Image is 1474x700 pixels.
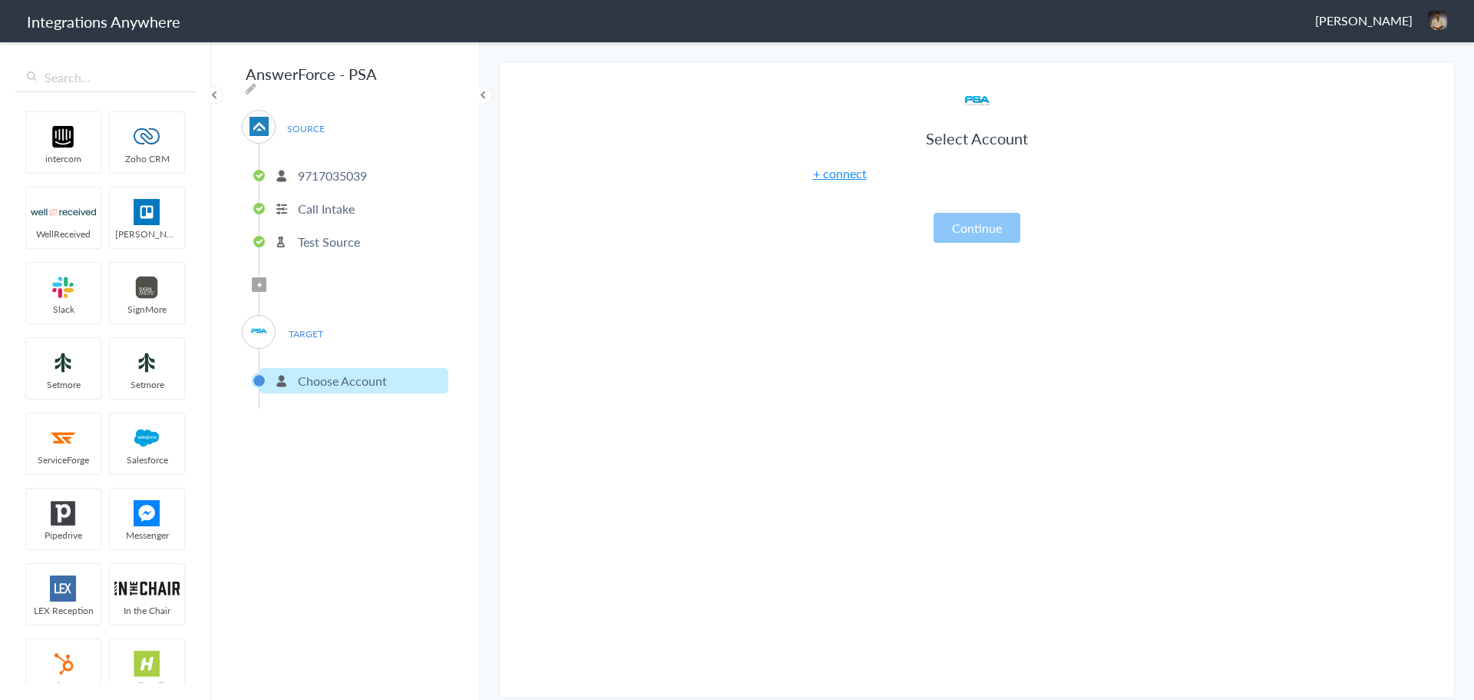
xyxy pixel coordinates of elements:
span: WellReceived [26,227,101,241]
img: intercom-logo.svg [31,124,96,150]
img: lex-app-logo.svg [31,576,96,602]
img: af-app-logo.svg [250,117,269,136]
p: Test Source [298,233,360,250]
span: Pipedrive [26,529,101,542]
span: Messenger [110,529,184,542]
img: pipedrive.png [31,500,96,526]
span: HelloSells [110,679,184,692]
img: wr-logo.svg [31,199,96,225]
h3: Select Account [785,128,1169,149]
span: SOURCE [276,118,335,139]
span: [PERSON_NAME] [110,227,184,241]
span: ServiceForge [26,453,101,466]
p: Choose Account [298,372,387,390]
span: HubSpot [26,679,101,692]
span: [PERSON_NAME] [1315,12,1413,29]
span: intercom [26,152,101,165]
img: hubspot-logo.svg [31,651,96,677]
img: setmoreNew.jpg [31,350,96,376]
span: In the Chair [110,604,184,617]
span: SignMore [110,303,184,316]
img: setmoreNew.jpg [114,350,180,376]
span: TARGET [276,323,335,344]
span: Salesforce [110,453,184,466]
input: Search... [15,63,196,92]
img: a82873f2-a9ca-4dae-8d21-0250d67d1f78.jpeg [1428,11,1447,30]
img: salesforce-logo.svg [114,425,180,451]
span: Zoho CRM [110,152,184,165]
span: Setmore [110,378,184,391]
img: serviceforge-icon.png [31,425,96,451]
span: Slack [26,303,101,316]
a: + connect [813,164,867,182]
img: FBM.png [114,500,180,526]
button: Continue [934,213,1020,243]
p: Call Intake [298,200,355,217]
img: slack-logo.svg [31,274,96,300]
span: LEX Reception [26,604,101,617]
img: trello.png [114,199,180,225]
img: zoho-logo.svg [114,124,180,150]
span: Setmore [26,378,101,391]
img: signmore-logo.png [114,274,180,300]
p: 9717035039 [298,167,367,184]
img: hs-app-logo.svg [114,651,180,677]
img: inch-logo.svg [114,576,180,602]
img: psa-logo.svg [250,322,269,341]
img: psa-logo.svg [962,85,993,116]
h1: Integrations Anywhere [27,11,180,32]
